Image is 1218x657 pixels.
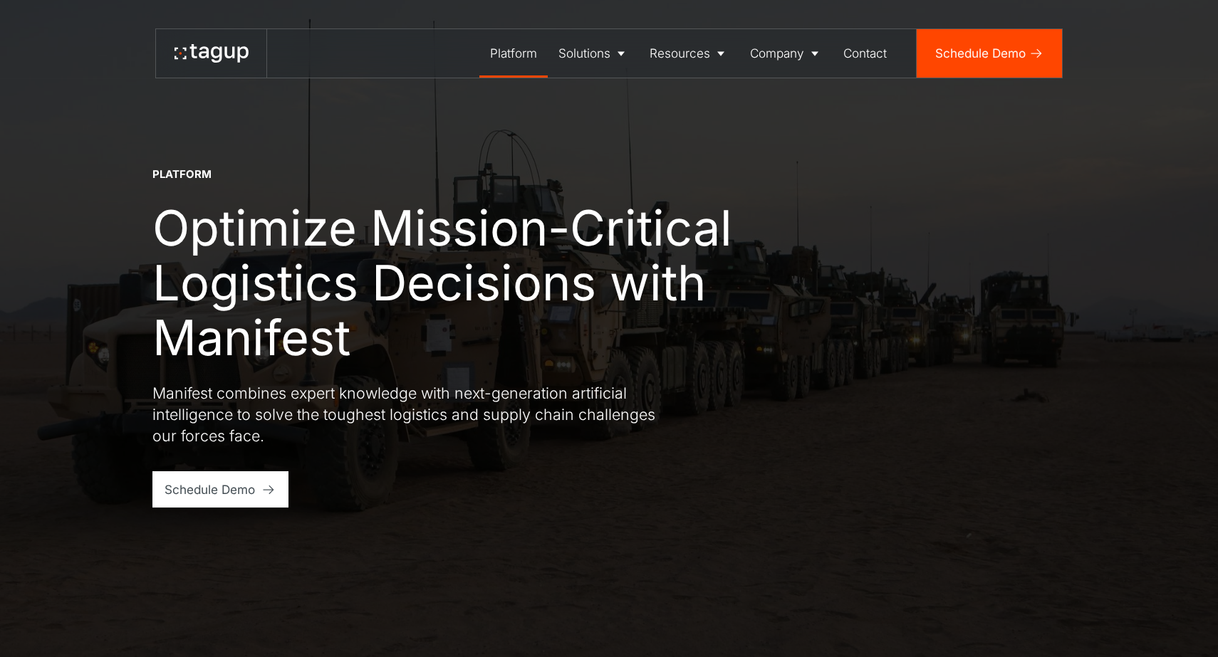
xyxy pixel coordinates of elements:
div: Contact [843,44,887,63]
div: Schedule Demo [935,44,1026,63]
a: Schedule Demo [917,29,1062,78]
p: Manifest combines expert knowledge with next-generation artificial intelligence to solve the toug... [152,383,665,447]
a: Platform [479,29,548,78]
div: Solutions [558,44,610,63]
div: Schedule Demo [165,480,255,499]
a: Company [739,29,833,78]
a: Solutions [548,29,640,78]
div: Platform [152,167,212,182]
div: Platform [490,44,537,63]
a: Schedule Demo [152,471,288,508]
div: Resources [650,44,710,63]
h1: Optimize Mission-Critical Logistics Decisions with Manifest [152,201,751,365]
div: Company [750,44,804,63]
a: Contact [833,29,898,78]
a: Resources [639,29,739,78]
